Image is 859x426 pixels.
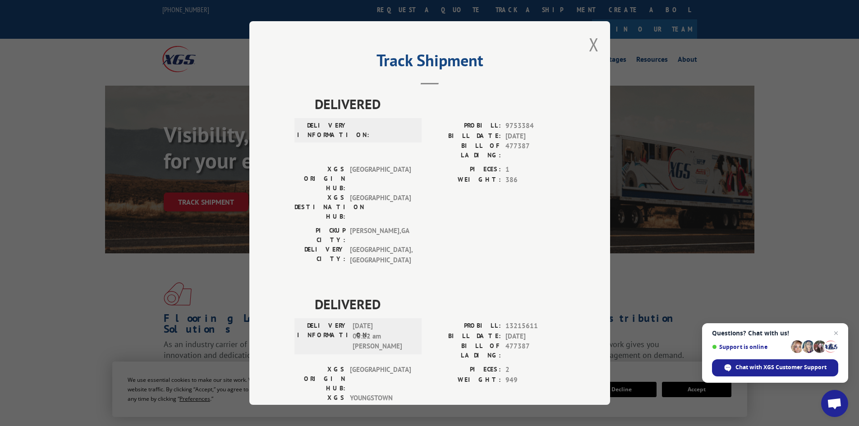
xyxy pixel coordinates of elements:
label: PIECES: [430,165,501,175]
span: 477387 [505,341,565,360]
span: YOUNGSTOWN [350,393,411,421]
label: BILL OF LADING: [430,141,501,160]
label: PROBILL: [430,321,501,331]
label: PICKUP CITY: [294,226,345,245]
label: PIECES: [430,365,501,375]
span: 1 [505,165,565,175]
label: DELIVERY INFORMATION: [297,321,348,352]
label: BILL DATE: [430,131,501,142]
span: [GEOGRAPHIC_DATA] [350,193,411,221]
button: Close modal [589,32,599,56]
label: WEIGHT: [430,375,501,385]
label: DELIVERY CITY: [294,245,345,265]
h2: Track Shipment [294,54,565,71]
span: Support is online [712,344,788,350]
label: DELIVERY INFORMATION: [297,121,348,140]
label: BILL OF LADING: [430,341,501,360]
span: DELIVERED [315,294,565,314]
span: [GEOGRAPHIC_DATA] [350,365,411,393]
span: [DATE] [505,331,565,342]
span: 2 [505,365,565,375]
span: 13215611 [505,321,565,331]
label: WEIGHT: [430,175,501,185]
span: 9753384 [505,121,565,131]
span: 386 [505,175,565,185]
label: XGS DESTINATION HUB: [294,193,345,221]
span: [GEOGRAPHIC_DATA] , [GEOGRAPHIC_DATA] [350,245,411,265]
span: [DATE] [505,131,565,142]
span: Questions? Chat with us! [712,330,838,337]
label: PROBILL: [430,121,501,131]
label: XGS ORIGIN HUB: [294,365,345,393]
label: XGS ORIGIN HUB: [294,165,345,193]
div: Chat with XGS Customer Support [712,359,838,376]
label: XGS DESTINATION HUB: [294,393,345,421]
span: Close chat [831,328,841,339]
label: BILL DATE: [430,331,501,342]
span: [DATE] 08:22 am [PERSON_NAME] [353,321,413,352]
span: Chat with XGS Customer Support [735,363,827,371]
span: [PERSON_NAME] , GA [350,226,411,245]
span: 949 [505,375,565,385]
span: DELIVERED [315,94,565,114]
div: Open chat [821,390,848,417]
span: 477387 [505,141,565,160]
span: [GEOGRAPHIC_DATA] [350,165,411,193]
